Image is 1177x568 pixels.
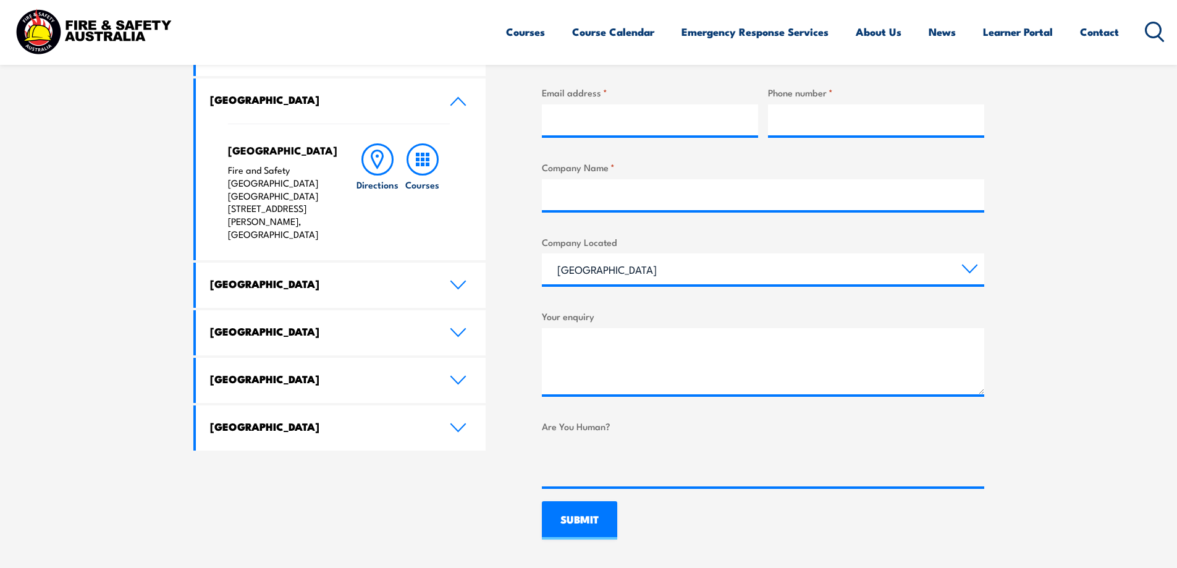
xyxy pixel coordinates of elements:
a: About Us [856,15,901,48]
label: Are You Human? [542,419,984,433]
a: Learner Portal [983,15,1053,48]
a: [GEOGRAPHIC_DATA] [196,310,486,355]
a: [GEOGRAPHIC_DATA] [196,405,486,451]
label: Company Name [542,160,984,174]
p: Fire and Safety [GEOGRAPHIC_DATA] [GEOGRAPHIC_DATA] [STREET_ADDRESS][PERSON_NAME], [GEOGRAPHIC_DATA] [228,164,331,241]
label: Email address [542,85,758,100]
h6: Courses [405,178,439,191]
input: SUBMIT [542,501,617,540]
label: Your enquiry [542,309,984,323]
h6: Directions [356,178,399,191]
a: [GEOGRAPHIC_DATA] [196,358,486,403]
h4: [GEOGRAPHIC_DATA] [210,277,431,290]
a: [GEOGRAPHIC_DATA] [196,263,486,308]
a: Emergency Response Services [681,15,829,48]
a: News [929,15,956,48]
h4: [GEOGRAPHIC_DATA] [210,420,431,433]
h4: [GEOGRAPHIC_DATA] [228,143,331,157]
h4: [GEOGRAPHIC_DATA] [210,372,431,386]
a: Directions [355,143,400,241]
label: Company Located [542,235,984,249]
h4: [GEOGRAPHIC_DATA] [210,93,431,106]
a: Courses [400,143,445,241]
a: Courses [506,15,545,48]
label: Phone number [768,85,984,100]
iframe: reCAPTCHA [542,438,730,486]
h4: [GEOGRAPHIC_DATA] [210,324,431,338]
a: [GEOGRAPHIC_DATA] [196,78,486,124]
a: Contact [1080,15,1119,48]
a: Course Calendar [572,15,654,48]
